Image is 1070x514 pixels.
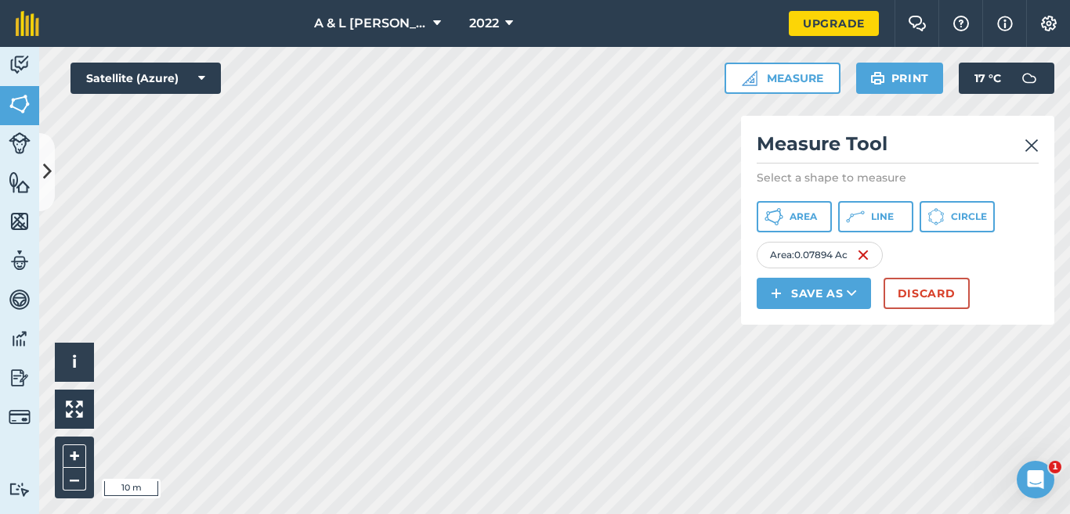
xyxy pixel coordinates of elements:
span: Line [871,210,894,223]
img: svg+xml;base64,PD94bWwgdmVyc2lvbj0iMS4wIiBlbmNvZGluZz0idXRmLTgiPz4KPCEtLSBHZW5lcmF0b3I6IEFkb2JlIE... [1014,63,1045,94]
img: svg+xml;base64,PHN2ZyB4bWxucz0iaHR0cDovL3d3dy53My5vcmcvMjAwMC9zdmciIHdpZHRoPSIyMiIgaGVpZ2h0PSIzMC... [1025,136,1039,155]
span: 17 ° C [974,63,1001,94]
img: svg+xml;base64,PHN2ZyB4bWxucz0iaHR0cDovL3d3dy53My5vcmcvMjAwMC9zdmciIHdpZHRoPSIxNCIgaGVpZ2h0PSIyNC... [771,284,782,303]
img: svg+xml;base64,PD94bWwgdmVyc2lvbj0iMS4wIiBlbmNvZGluZz0idXRmLTgiPz4KPCEtLSBHZW5lcmF0b3I6IEFkb2JlIE... [9,482,31,497]
img: Ruler icon [742,70,757,86]
button: Save as [757,278,871,309]
iframe: Intercom live chat [1017,461,1054,498]
img: fieldmargin Logo [16,11,39,36]
span: A & L [PERSON_NAME] & sons [314,14,427,33]
img: svg+xml;base64,PHN2ZyB4bWxucz0iaHR0cDovL3d3dy53My5vcmcvMjAwMC9zdmciIHdpZHRoPSIxNyIgaGVpZ2h0PSIxNy... [997,14,1013,33]
button: Area [757,201,832,232]
button: 17 °C [959,63,1054,94]
button: – [63,468,86,491]
span: 1 [1049,461,1061,473]
img: A question mark icon [952,16,971,31]
button: Measure [725,63,840,94]
a: Upgrade [789,11,879,36]
img: svg+xml;base64,PHN2ZyB4bWxucz0iaHR0cDovL3d3dy53My5vcmcvMjAwMC9zdmciIHdpZHRoPSI1NiIgaGVpZ2h0PSI2MC... [9,210,31,233]
button: Discard [884,278,970,309]
p: Select a shape to measure [757,170,1039,185]
img: svg+xml;base64,PHN2ZyB4bWxucz0iaHR0cDovL3d3dy53My5vcmcvMjAwMC9zdmciIHdpZHRoPSIxOSIgaGVpZ2h0PSIyNC... [870,69,885,88]
img: svg+xml;base64,PD94bWwgdmVyc2lvbj0iMS4wIiBlbmNvZGluZz0idXRmLTgiPz4KPCEtLSBHZW5lcmF0b3I6IEFkb2JlIE... [9,406,31,428]
img: svg+xml;base64,PD94bWwgdmVyc2lvbj0iMS4wIiBlbmNvZGluZz0idXRmLTgiPz4KPCEtLSBHZW5lcmF0b3I6IEFkb2JlIE... [9,288,31,311]
button: Print [856,63,944,94]
img: svg+xml;base64,PD94bWwgdmVyc2lvbj0iMS4wIiBlbmNvZGluZz0idXRmLTgiPz4KPCEtLSBHZW5lcmF0b3I6IEFkb2JlIE... [9,53,31,77]
img: Two speech bubbles overlapping with the left bubble in the forefront [908,16,927,31]
button: i [55,343,94,382]
span: Area [790,210,817,223]
img: Four arrows, one pointing top left, one top right, one bottom right and the last bottom left [66,401,83,418]
img: svg+xml;base64,PD94bWwgdmVyc2lvbj0iMS4wIiBlbmNvZGluZz0idXRmLTgiPz4KPCEtLSBHZW5lcmF0b3I6IEFkb2JlIE... [9,249,31,272]
img: svg+xml;base64,PD94bWwgdmVyc2lvbj0iMS4wIiBlbmNvZGluZz0idXRmLTgiPz4KPCEtLSBHZW5lcmF0b3I6IEFkb2JlIE... [9,366,31,390]
img: svg+xml;base64,PHN2ZyB4bWxucz0iaHR0cDovL3d3dy53My5vcmcvMjAwMC9zdmciIHdpZHRoPSI1NiIgaGVpZ2h0PSI2MC... [9,171,31,194]
button: Satellite (Azure) [70,63,221,94]
span: Circle [951,210,987,223]
img: svg+xml;base64,PHN2ZyB4bWxucz0iaHR0cDovL3d3dy53My5vcmcvMjAwMC9zdmciIHdpZHRoPSI1NiIgaGVpZ2h0PSI2MC... [9,92,31,116]
button: Line [838,201,913,232]
button: Circle [920,201,995,232]
span: 2022 [469,14,499,33]
span: i [72,352,77,372]
img: svg+xml;base64,PD94bWwgdmVyc2lvbj0iMS4wIiBlbmNvZGluZz0idXRmLTgiPz4KPCEtLSBHZW5lcmF0b3I6IEFkb2JlIE... [9,327,31,350]
img: A cog icon [1039,16,1058,31]
button: + [63,444,86,468]
h2: Measure Tool [757,131,1039,164]
img: svg+xml;base64,PD94bWwgdmVyc2lvbj0iMS4wIiBlbmNvZGluZz0idXRmLTgiPz4KPCEtLSBHZW5lcmF0b3I6IEFkb2JlIE... [9,132,31,154]
div: Area : 0.07894 Ac [757,242,883,268]
img: svg+xml;base64,PHN2ZyB4bWxucz0iaHR0cDovL3d3dy53My5vcmcvMjAwMC9zdmciIHdpZHRoPSIxNiIgaGVpZ2h0PSIyNC... [857,246,869,264]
